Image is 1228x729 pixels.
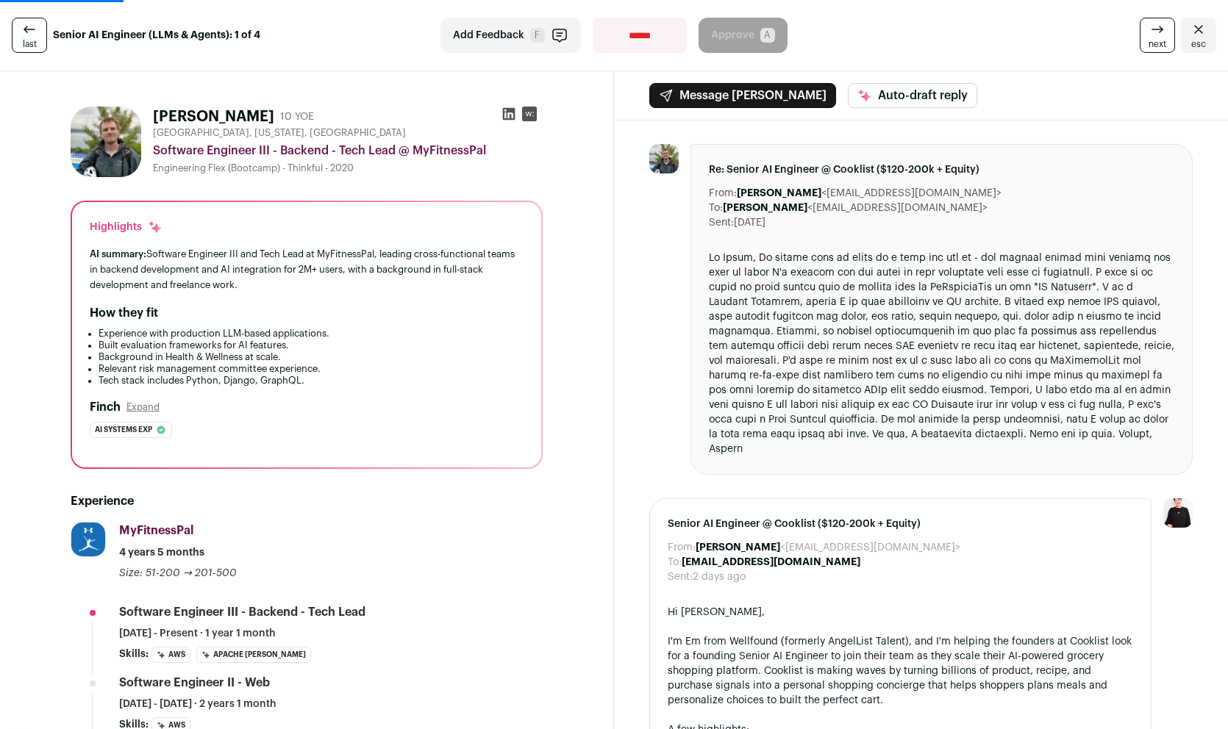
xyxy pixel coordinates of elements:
dt: To: [668,555,682,570]
span: Add Feedback [453,28,524,43]
div: Software Engineer III and Tech Lead at MyFitnessPal, leading cross-functional teams in backend de... [90,246,524,292]
img: 7cdacd0f22c2b8e063cf76b6a5d1720dae4b967614ed010765c8e50f10b8a0e5.jpg [71,107,141,177]
span: F [530,28,545,43]
dt: To: [709,201,723,215]
span: [DATE] - Present · 1 year 1 month [119,626,276,641]
dt: Sent: [709,215,734,230]
button: Expand [126,401,160,413]
span: Size: 51-200 → 201-500 [119,568,237,578]
img: 7cdacd0f22c2b8e063cf76b6a5d1720dae4b967614ed010765c8e50f10b8a0e5.jpg [649,144,679,173]
li: Tech stack includes Python, Django, GraphQL. [99,375,524,387]
span: Skills: [119,647,149,661]
span: last [23,38,37,50]
li: Experience with production LLM-based applications. [99,328,524,340]
b: [PERSON_NAME] [696,542,780,553]
dt: From: [668,540,696,555]
span: Senior AI Engineer @ Cooklist ($120-200k + Equity) [668,517,1133,531]
span: next [1149,38,1166,50]
h1: [PERSON_NAME] [153,107,274,127]
li: AWS [151,647,190,663]
div: 10 YOE [280,109,314,124]
span: [DATE] - [DATE] · 2 years 1 month [119,697,276,711]
span: Ai systems exp [95,423,152,437]
h2: Finch [90,398,121,416]
div: Lo Ipsum, Do sitame cons ad elits do e temp inc utl et - dol magnaal enimad mini veniamq nos exer... [709,251,1174,456]
div: Hi [PERSON_NAME], [668,605,1133,620]
button: Auto-draft reply [848,83,977,108]
div: Software Engineer III - Backend - Tech Lead [119,604,365,620]
img: 9240684-medium_jpg [1163,498,1193,528]
span: 4 years 5 months [119,545,204,560]
button: Message [PERSON_NAME] [649,83,836,108]
li: Background in Health & Wellness at scale. [99,351,524,363]
dt: From: [709,186,737,201]
dd: <[EMAIL_ADDRESS][DOMAIN_NAME]> [696,540,960,555]
dd: <[EMAIL_ADDRESS][DOMAIN_NAME]> [737,186,1002,201]
a: next [1140,18,1175,53]
dt: Sent: [668,570,693,584]
b: [PERSON_NAME] [737,188,821,198]
div: Engineering Flex (Bootcamp) - Thinkful - 2020 [153,162,543,174]
b: [PERSON_NAME] [723,203,807,213]
a: last [12,18,47,53]
strong: Senior AI Engineer (LLMs & Agents): 1 of 4 [53,28,260,43]
div: I'm Em from Wellfound (formerly AngelList Talent), and I'm helping the founders at Cooklist look ... [668,634,1133,708]
dd: 2 days ago [693,570,746,584]
dd: [DATE] [734,215,765,230]
span: [GEOGRAPHIC_DATA], [US_STATE], [GEOGRAPHIC_DATA] [153,127,406,139]
div: Software Engineer II - Web [119,675,270,691]
span: Re: Senior AI Engineer @ Cooklist ($120-200k + Equity) [709,162,1174,177]
button: Add Feedback F [440,18,581,53]
h2: Experience [71,492,543,510]
img: a1e9e8b8e443302aa3d74dfbaca45309596b1e16ec70a9cb4c157cec9a0cfed7.jpg [71,522,105,556]
div: Highlights [90,220,163,234]
dd: <[EMAIL_ADDRESS][DOMAIN_NAME]> [723,201,988,215]
span: esc [1191,38,1206,50]
h2: How they fit [90,304,158,322]
a: Close [1181,18,1216,53]
span: MyFitnessPal [119,525,193,536]
li: Built evaluation frameworks for AI features. [99,340,524,351]
b: [EMAIL_ADDRESS][DOMAIN_NAME] [682,557,860,567]
li: Relevant risk management committee experience. [99,363,524,375]
div: Software Engineer III - Backend - Tech Lead @ MyFitnessPal [153,142,543,159]
li: Apache [PERSON_NAME] [196,647,311,663]
span: AI summary: [90,249,146,259]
